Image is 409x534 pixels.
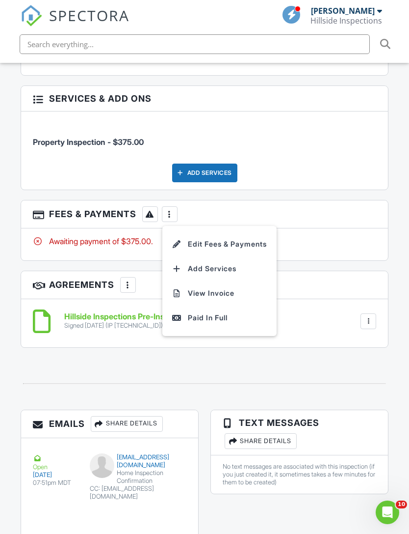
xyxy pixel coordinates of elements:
[223,463,376,486] div: No text messages are associated with this inspection (if you just created it, it sometimes takes ...
[211,410,388,455] h3: Text Messages
[91,416,163,432] div: Share Details
[376,501,399,524] iframe: Intercom live chat
[172,164,237,182] div: Add Services
[21,13,129,34] a: SPECTORA
[21,86,388,112] h3: Services & Add ons
[21,5,42,27] img: The Best Home Inspection Software - Spectora
[20,34,370,54] input: Search everything...
[311,6,375,16] div: [PERSON_NAME]
[64,322,236,330] div: Signed [DATE] (IP [TECHNICAL_ID])
[49,5,129,26] span: SPECTORA
[33,453,78,471] div: Open
[33,479,78,487] div: 07:51pm MDT
[33,236,377,247] div: Awaiting payment of $375.00.
[33,471,78,479] div: [DATE]
[21,410,198,438] h3: Emails
[64,312,236,330] a: Hillside Inspections Pre-Inspection Agreement Signed [DATE] (IP [TECHNICAL_ID])
[21,271,388,299] h3: Agreements
[90,453,114,478] img: default-user-f0147aede5fd5fa78ca7ade42f37bd4542148d508eef1c3d3ea960f66861d68b.jpg
[33,119,377,155] li: Service: Property Inspection
[90,469,180,485] div: Home Inspection Confirmation
[33,137,144,147] span: Property Inspection - $375.00
[225,433,297,449] div: Share Details
[310,16,382,26] div: Hillside Inspections
[21,446,198,529] a: Open [DATE] 07:51pm MDT [EMAIL_ADDRESS][DOMAIN_NAME] Home Inspection Confirmation CC: [EMAIL_ADDR...
[21,200,388,228] h3: Fees & Payments
[90,453,180,469] div: [EMAIL_ADDRESS][DOMAIN_NAME]
[396,501,407,508] span: 10
[90,485,180,501] div: CC: [EMAIL_ADDRESS][DOMAIN_NAME]
[64,312,236,321] h6: Hillside Inspections Pre-Inspection Agreement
